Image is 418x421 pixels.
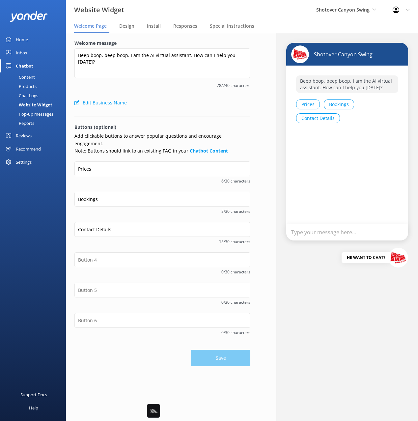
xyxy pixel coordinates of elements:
span: 0/30 characters [74,299,250,305]
span: Design [119,23,134,29]
a: Reports [4,119,66,128]
input: Button 3 [74,222,250,237]
div: Website Widget [4,100,52,109]
p: Buttons (optional) [74,124,250,131]
div: Content [4,72,35,82]
a: Pop-up messages [4,109,66,119]
a: Website Widget [4,100,66,109]
p: Add clickable buttons to answer popular questions and encourage engagement. Note: Buttons should ... [74,132,250,154]
div: Help [29,401,38,414]
span: Shotover Canyon Swing [316,7,370,13]
span: 0/30 characters [74,329,250,336]
div: Home [16,33,28,46]
img: 111-1623908420.png [291,45,309,63]
div: Pop-up messages [4,109,53,119]
input: Button 6 [74,313,250,328]
div: Reviews [16,129,32,142]
div: Products [4,82,37,91]
div: Settings [16,155,32,169]
a: Products [4,82,66,91]
div: Chat Logs [4,91,38,100]
div: Hi! Want to chat? [342,252,391,263]
span: Install [147,23,161,29]
p: Beep boop, beep boop, I am the AI virtual assistant. How can I help you [DATE]? [296,75,398,93]
a: Content [4,72,66,82]
span: 15/30 characters [74,239,250,245]
span: Responses [173,23,197,29]
span: 0/30 characters [74,269,250,275]
span: Welcome Page [74,23,107,29]
input: Button 1 [74,161,250,176]
p: Shotover Canyon Swing [309,51,373,58]
h3: Website Widget [74,5,124,15]
button: Prices [296,99,320,109]
span: 78/240 characters [74,82,250,89]
input: Button 4 [74,252,250,267]
div: Inbox [16,46,27,59]
input: Button 5 [74,283,250,297]
span: 6/30 characters [74,178,250,184]
div: Chatbot [16,59,33,72]
button: Contact Details [296,113,340,123]
div: Recommend [16,142,41,155]
input: Button 2 [74,192,250,207]
textarea: Beep boop, beep boop, I am the AI virtual assistant. How can I help you [DATE]? [74,48,250,78]
div: Support Docs [20,388,47,401]
button: Edit Business Name [74,96,127,109]
label: Welcome message [74,40,250,47]
div: Reports [4,119,34,128]
span: 8/30 characters [74,208,250,214]
div: Type your message here... [286,224,408,240]
a: Chatbot Content [190,148,228,154]
img: 111-1623908420.png [388,248,408,267]
span: Special Instructions [210,23,254,29]
img: yonder-white-logo.png [10,11,48,22]
button: Bookings [324,99,354,109]
a: Chat Logs [4,91,66,100]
